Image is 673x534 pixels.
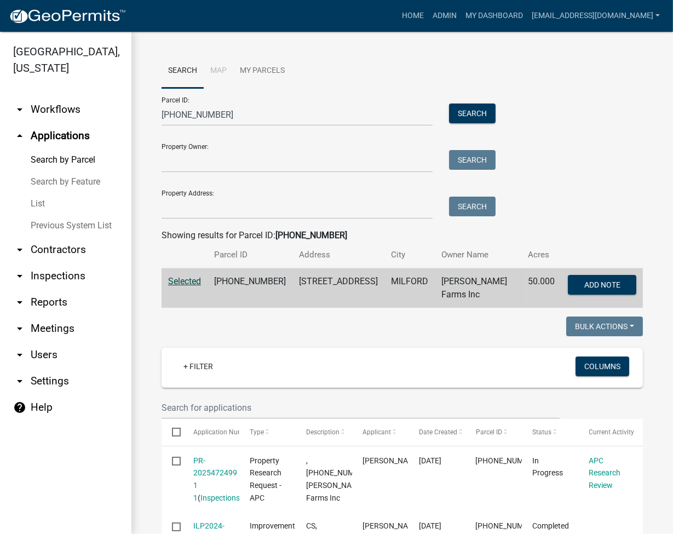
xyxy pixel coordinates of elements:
button: Search [449,150,496,170]
span: Applicant [363,428,391,436]
span: , 027-075-005, Sam Beer Farms Inc [306,456,372,502]
span: Property Research Request - APC [250,456,281,502]
datatable-header-cell: Description [296,419,352,445]
a: Selected [168,276,201,286]
i: arrow_drop_down [13,103,26,116]
input: Search for applications [162,397,560,419]
a: [EMAIL_ADDRESS][DOMAIN_NAME] [527,5,664,26]
i: arrow_drop_down [13,375,26,388]
span: Parcel ID [476,428,502,436]
i: arrow_drop_down [13,243,26,256]
th: Parcel ID [208,242,292,268]
i: arrow_drop_up [13,129,26,142]
datatable-header-cell: Select [162,419,182,445]
datatable-header-cell: Parcel ID [465,419,521,445]
button: Search [449,104,496,123]
span: Current Activity [589,428,634,436]
a: Home [398,5,428,26]
a: PR-2025472499 1 1 [193,456,237,502]
span: Completed [532,521,569,530]
a: + Filter [175,357,222,376]
datatable-header-cell: Applicant [352,419,409,445]
span: 08/15/2024 [419,521,441,530]
td: 50.000 [521,268,561,308]
td: [PHONE_NUMBER] [208,268,292,308]
span: Description [306,428,340,436]
span: 027-075-005 [476,521,540,530]
div: ( ) [193,455,229,504]
th: Owner Name [435,242,521,268]
i: arrow_drop_down [13,296,26,309]
span: SAM BEER [363,521,421,530]
a: My Dashboard [461,5,527,26]
span: Tom Hardy [363,456,421,465]
span: Status [532,428,551,436]
span: Date Created [419,428,457,436]
a: My Parcels [233,54,291,89]
i: arrow_drop_down [13,348,26,361]
th: Acres [521,242,561,268]
th: Address [292,242,384,268]
td: [STREET_ADDRESS] [292,268,384,308]
a: APC Research Review [589,456,620,490]
a: Admin [428,5,461,26]
a: Search [162,54,204,89]
datatable-header-cell: Status [522,419,578,445]
i: arrow_drop_down [13,269,26,283]
td: MILFORD [384,268,435,308]
td: [PERSON_NAME] Farms Inc [435,268,521,308]
span: 09/02/2025 [419,456,441,465]
i: help [13,401,26,414]
button: Columns [576,357,629,376]
span: Application Number [193,428,253,436]
span: In Progress [532,456,563,478]
button: Bulk Actions [566,317,643,336]
datatable-header-cell: Current Activity [578,419,635,445]
datatable-header-cell: Application Number [182,419,239,445]
i: arrow_drop_down [13,322,26,335]
th: City [384,242,435,268]
button: Add Note [568,275,636,295]
datatable-header-cell: Date Created [409,419,465,445]
span: 027-075-005 [476,456,540,465]
a: Inspections [200,493,240,502]
button: Search [449,197,496,216]
span: Add Note [584,280,620,289]
strong: [PHONE_NUMBER] [275,230,347,240]
div: Showing results for Parcel ID: [162,229,643,242]
span: Type [250,428,264,436]
datatable-header-cell: Type [239,419,296,445]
